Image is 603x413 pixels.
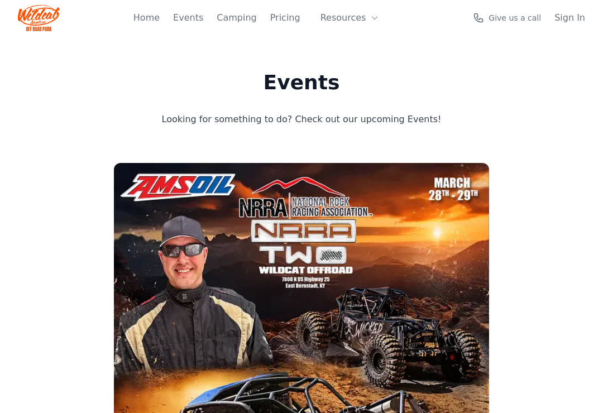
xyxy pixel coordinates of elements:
[554,11,585,25] a: Sign In
[133,11,160,25] a: Home
[270,11,300,25] a: Pricing
[314,7,386,29] button: Resources
[489,12,541,23] span: Give us a call
[18,4,60,31] img: Wildcat Logo
[117,71,486,94] h1: Events
[217,11,256,25] a: Camping
[473,12,541,23] a: Give us a call
[173,11,203,25] a: Events
[117,112,486,127] p: Looking for something to do? Check out our upcoming Events!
